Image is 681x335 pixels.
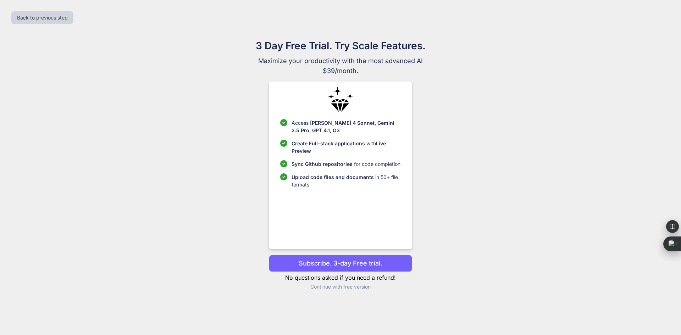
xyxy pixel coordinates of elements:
[269,283,412,290] p: Continue with free version
[292,174,374,180] span: Upload code files and documents
[269,255,412,272] button: Subscribe. 3-day Free trial.
[292,140,400,155] p: with
[280,140,287,147] img: checklist
[292,119,400,134] p: Access
[280,160,287,167] img: checklist
[292,161,353,167] span: Sync Github repositories
[292,140,366,146] span: Create Full-stack applications
[299,258,382,268] p: Subscribe. 3-day Free trial.
[221,66,460,76] span: $39/month.
[280,119,287,126] img: checklist
[292,160,400,168] p: for code completion
[11,11,73,24] button: Back to previous step
[221,56,460,66] span: Maximize your productivity with the most advanced AI
[221,38,460,53] h1: 3 Day Free Trial. Try Scale Features.
[269,273,412,282] p: No questions asked if you need a refund!
[292,120,394,133] span: [PERSON_NAME] 4 Sonnet, Gemini 2.5 Pro, GPT 4.1, O3
[292,173,400,188] p: in 50+ file formats
[280,173,287,180] img: checklist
